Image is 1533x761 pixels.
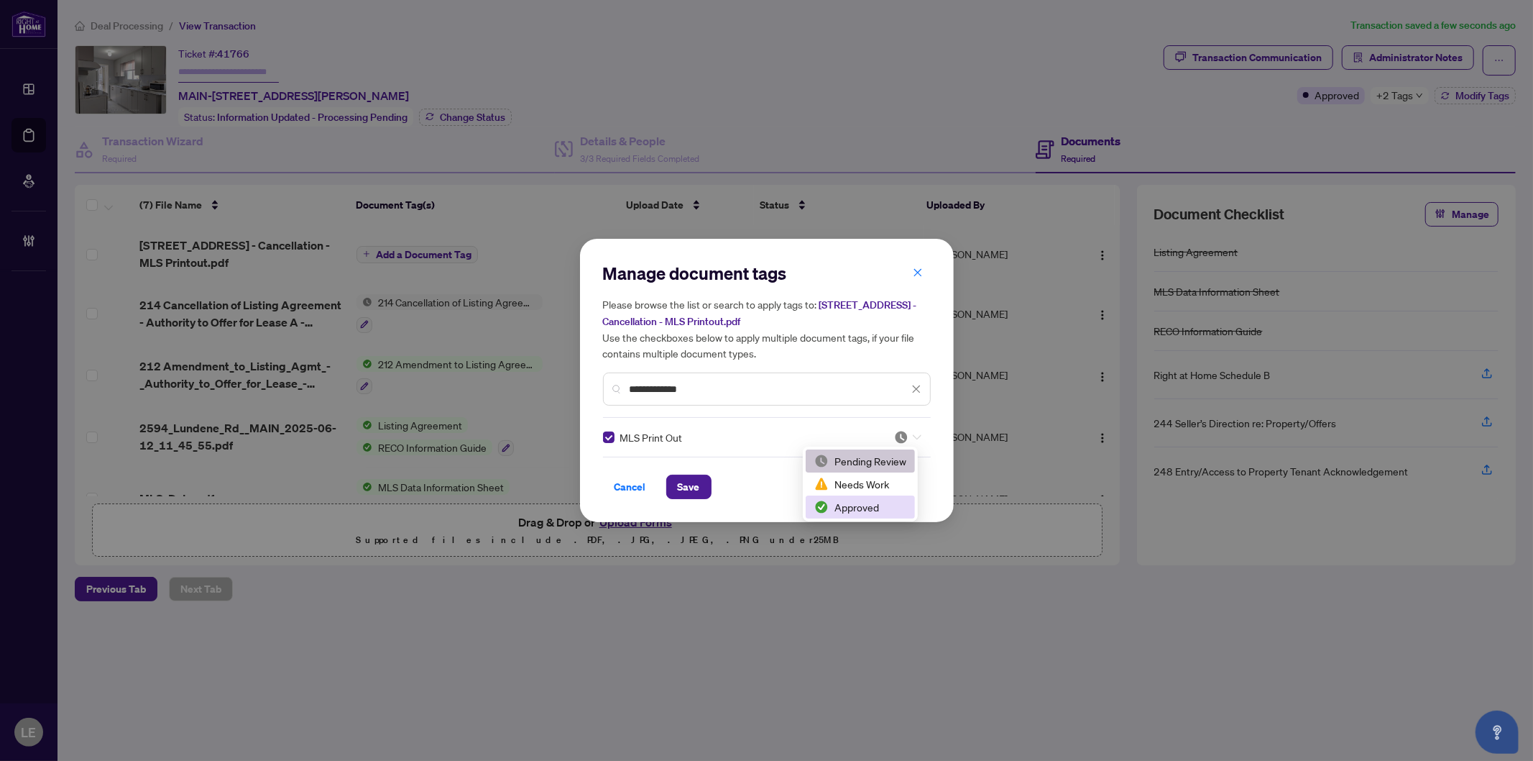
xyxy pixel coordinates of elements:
[666,475,712,499] button: Save
[614,475,646,498] span: Cancel
[603,475,658,499] button: Cancel
[894,430,908,445] img: status
[806,450,915,473] div: Pending Review
[814,453,906,469] div: Pending Review
[806,496,915,519] div: Approved
[806,473,915,496] div: Needs Work
[620,429,683,445] span: MLS Print Out
[1476,711,1519,754] button: Open asap
[814,454,829,468] img: status
[913,268,923,278] span: close
[814,476,906,492] div: Needs Work
[603,296,931,361] h5: Please browse the list or search to apply tags to: Use the checkboxes below to apply multiple doc...
[911,384,921,394] span: close
[814,500,829,514] img: status
[814,499,906,515] div: Approved
[814,477,829,491] img: status
[678,475,700,498] span: Save
[894,430,921,445] span: Pending Review
[603,262,931,285] h2: Manage document tags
